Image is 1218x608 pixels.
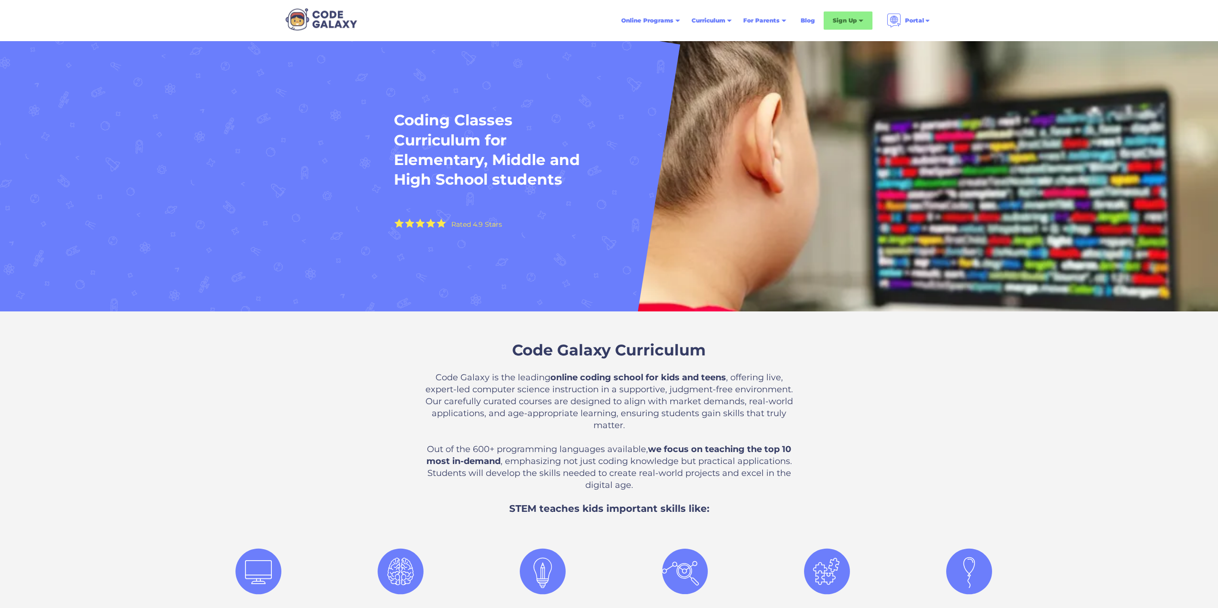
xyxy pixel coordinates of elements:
img: Yellow Star - the Code Galaxy [436,219,446,228]
strong: online coding school for kids and teens [550,372,726,383]
div: Portal [905,16,924,25]
div: Online Programs [621,16,673,25]
img: Yellow Star - the Code Galaxy [394,219,404,228]
p: Code Galaxy is the leading , offering live, expert-led computer science instruction in a supporti... [425,372,793,491]
div: Curriculum [692,16,725,25]
div: Rated 4.9 Stars [451,221,502,228]
a: Blog [795,12,821,29]
div: Sign Up [833,16,857,25]
img: Yellow Star - the Code Galaxy [415,219,425,228]
h1: Coding Classes Curriculum for Elementary, Middle and High School students [394,111,585,189]
span: STEM teaches kids important skills like: [509,503,709,514]
img: Yellow Star - the Code Galaxy [405,219,414,228]
img: Yellow Star - the Code Galaxy [426,219,436,228]
div: For Parents [743,16,780,25]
